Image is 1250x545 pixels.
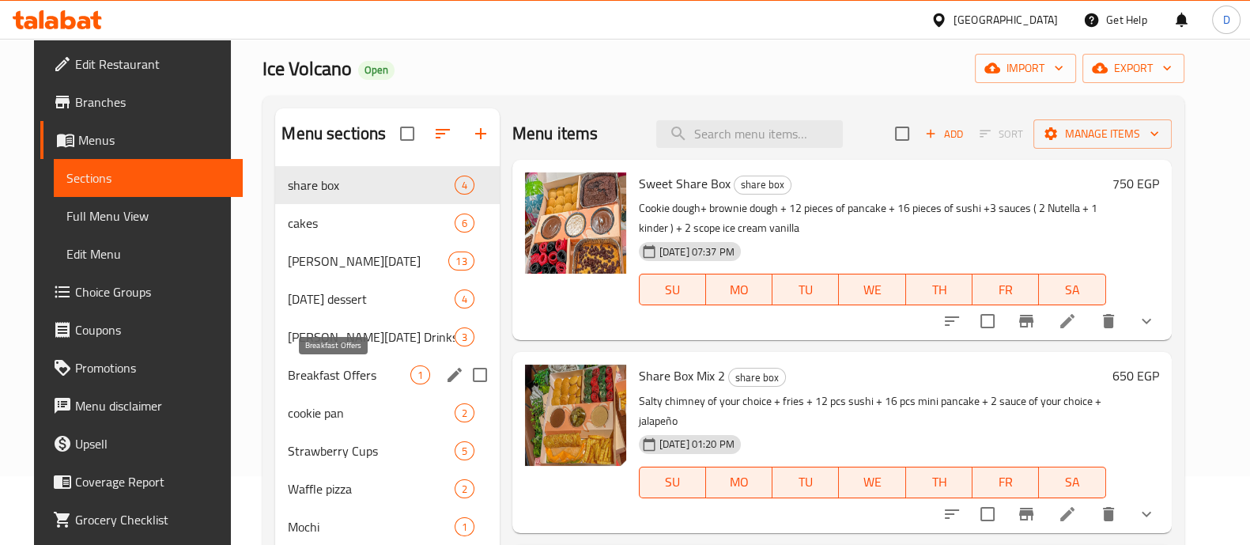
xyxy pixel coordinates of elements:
div: share box [734,176,791,195]
a: Promotions [40,349,243,387]
span: Edit Menu [66,244,230,263]
a: Edit Restaurant [40,45,243,83]
h2: Menu items [512,122,599,146]
div: items [455,517,474,536]
span: 1 [455,520,474,535]
img: Sweet Share Box [525,172,626,274]
button: Manage items [1033,119,1172,149]
div: items [410,365,430,384]
span: Add item [919,122,969,146]
span: WE [845,471,899,494]
div: cakes [288,214,454,233]
div: Open [358,61,395,80]
button: show more [1127,495,1165,533]
a: Edit Menu [54,235,243,273]
span: Menu disclaimer [75,396,230,415]
span: MO [712,278,766,301]
a: Coupons [40,311,243,349]
span: share box [729,369,785,387]
div: items [448,252,474,271]
h2: Menu sections [281,122,386,146]
h6: 650 EGP [1112,365,1159,387]
div: items [455,403,474,422]
span: TU [779,278,833,301]
div: items [455,290,474,308]
button: FR [972,274,1039,305]
span: Manage items [1046,124,1159,144]
a: Branches [40,83,243,121]
button: MO [706,467,772,498]
button: delete [1090,302,1127,340]
span: TH [912,471,966,494]
a: Sections [54,159,243,197]
span: [DATE] dessert [288,290,454,308]
span: Waffle pizza [288,479,454,498]
span: import [988,59,1063,78]
div: cakes6 [275,204,499,242]
span: FR [979,471,1033,494]
a: Edit menu item [1058,505,1077,524]
span: Branches [75,93,230,112]
div: [DATE] dessert4 [275,280,499,318]
span: Promotions [75,358,230,377]
span: [DATE] 01:20 PM [653,437,741,452]
div: Ramadan dessert [288,290,454,308]
div: cookie pan2 [275,394,499,432]
span: Ice Volcano [262,51,352,86]
span: Open [358,63,395,77]
span: [PERSON_NAME][DATE] Drinks [288,327,454,346]
span: Choice Groups [75,282,230,301]
div: Strawberry Cups [288,441,454,460]
span: 5 [455,444,474,459]
span: Grocery Checklist [75,510,230,529]
button: TU [772,274,839,305]
input: search [656,120,843,148]
div: Souhor Ramadan Drinks [288,327,454,346]
span: SA [1045,471,1099,494]
span: Mochi [288,517,454,536]
div: share box4 [275,166,499,204]
span: Menus [78,131,230,149]
span: 6 [455,216,474,231]
div: items [455,441,474,460]
span: Select to update [971,498,1004,531]
span: export [1095,59,1172,78]
div: Strawberry Cups5 [275,432,499,470]
span: TU [779,471,833,494]
span: Select all sections [391,117,424,150]
span: SA [1045,278,1099,301]
span: Breakfast Offers [288,365,410,384]
button: SA [1039,274,1105,305]
div: Waffle pizza2 [275,470,499,508]
span: Sort sections [424,115,462,153]
a: Edit menu item [1058,312,1077,331]
span: MO [712,471,766,494]
span: share box [735,176,791,194]
div: [PERSON_NAME][DATE] Drinks3 [275,318,499,356]
button: export [1082,54,1184,83]
button: edit [443,363,466,387]
span: [PERSON_NAME][DATE] [288,252,448,271]
div: [GEOGRAPHIC_DATA] [954,11,1058,28]
div: items [455,176,474,195]
button: sort-choices [933,302,971,340]
img: Share Box Mix 2 [525,365,626,466]
div: items [455,327,474,346]
button: TU [772,467,839,498]
a: Full Menu View [54,197,243,235]
svg: Show Choices [1137,505,1156,524]
span: D [1222,11,1229,28]
a: Upsell [40,425,243,463]
span: Add [923,125,965,143]
span: 1 [411,368,429,383]
span: Coupons [75,320,230,339]
span: TH [912,278,966,301]
span: cookie pan [288,403,454,422]
button: SU [639,274,706,305]
button: TH [906,274,972,305]
span: Select to update [971,305,1004,338]
div: items [455,479,474,498]
button: Branch-specific-item [1007,495,1045,533]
